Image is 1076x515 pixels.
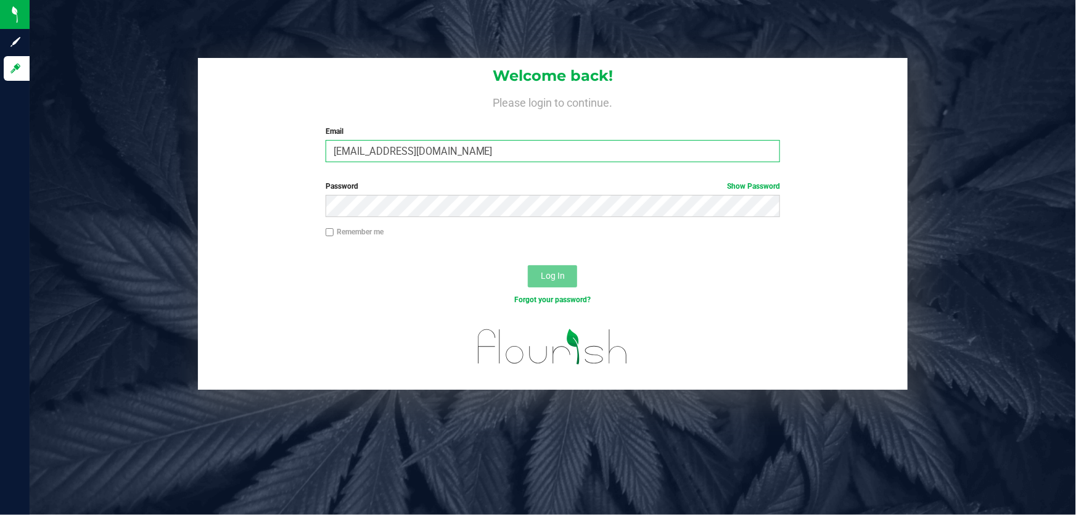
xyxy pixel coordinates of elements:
[541,271,565,281] span: Log In
[727,182,780,191] a: Show Password
[9,36,22,48] inline-svg: Sign up
[326,182,358,191] span: Password
[514,295,591,304] a: Forgot your password?
[198,68,908,84] h1: Welcome back!
[326,126,781,137] label: Email
[464,318,642,376] img: flourish_logo.svg
[9,62,22,75] inline-svg: Log in
[198,94,908,109] h4: Please login to continue.
[326,228,334,237] input: Remember me
[326,226,384,237] label: Remember me
[528,265,577,287] button: Log In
